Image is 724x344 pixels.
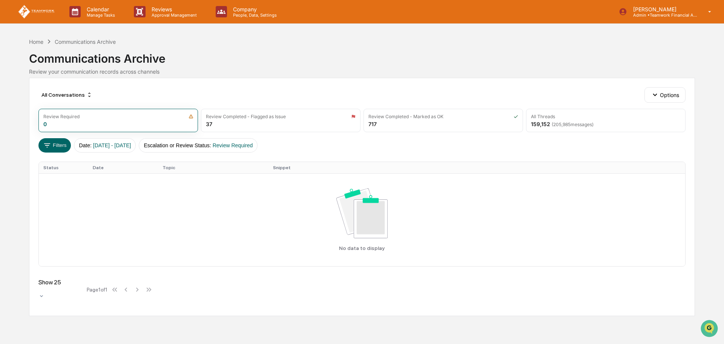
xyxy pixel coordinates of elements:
[55,39,116,45] div: Communications Archive
[627,6,697,12] p: [PERSON_NAME]
[268,162,685,173] th: Snippet
[26,65,95,71] div: We're available if you need us!
[552,122,594,127] span: ( 205,985 messages)
[55,96,61,102] div: 🗄️
[39,162,88,173] th: Status
[368,121,377,127] div: 717
[26,58,124,65] div: Start new chat
[531,121,594,127] div: 159,152
[8,110,14,116] div: 🔎
[700,319,720,339] iframe: Open customer support
[339,245,385,251] p: No data to display
[75,128,91,134] span: Pylon
[38,89,95,101] div: All Conversations
[52,92,97,106] a: 🗄️Attestations
[189,114,193,119] img: icon
[213,142,253,148] span: Review Required
[15,95,49,103] span: Preclearance
[38,138,71,153] button: Filters
[368,114,443,119] div: Review Completed - Marked as OK
[29,39,43,45] div: Home
[627,12,697,18] p: Admin • Teamwork Financial Advisors
[139,138,258,153] button: Escalation or Review Status:Review Required
[81,6,119,12] p: Calendar
[5,92,52,106] a: 🖐️Preclearance
[8,16,137,28] p: How can we help?
[93,142,131,148] span: [DATE] - [DATE]
[74,138,136,153] button: Date:[DATE] - [DATE]
[38,279,84,286] div: Show 25
[227,12,281,18] p: People, Data, Settings
[29,68,695,75] div: Review your communication records across channels
[146,6,201,12] p: Reviews
[87,287,107,293] div: Page 1 of 1
[8,96,14,102] div: 🖐️
[88,162,158,173] th: Date
[128,60,137,69] button: Start new chat
[158,162,268,173] th: Topic
[206,114,286,119] div: Review Completed - Flagged as Issue
[227,6,281,12] p: Company
[531,114,555,119] div: All Threads
[8,58,21,71] img: 1746055101610-c473b297-6a78-478c-a979-82029cc54cd1
[29,46,695,65] div: Communications Archive
[514,114,518,119] img: icon
[43,114,80,119] div: Review Required
[644,87,686,102] button: Options
[351,114,356,119] img: icon
[81,12,119,18] p: Manage Tasks
[5,106,51,120] a: 🔎Data Lookup
[336,188,387,238] img: No data available
[62,95,94,103] span: Attestations
[15,110,48,117] span: Data Lookup
[53,128,91,134] a: Powered byPylon
[43,121,47,127] div: 0
[146,12,201,18] p: Approval Management
[18,5,54,19] img: logo
[206,121,212,127] div: 37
